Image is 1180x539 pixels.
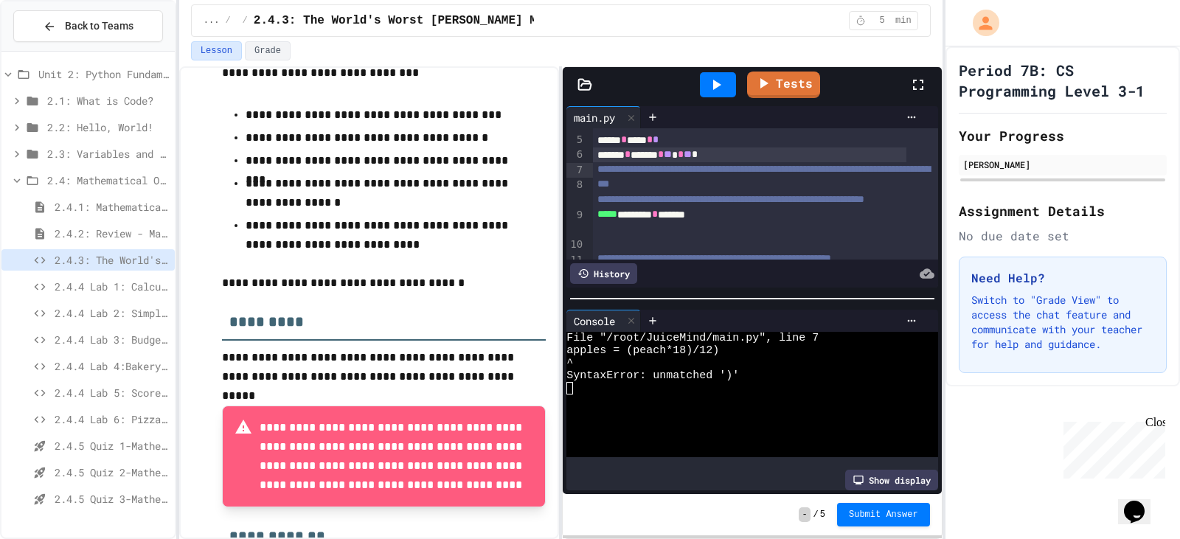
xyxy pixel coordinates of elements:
div: History [570,263,637,284]
span: 2.1: What is Code? [47,93,169,108]
span: 5 [870,15,894,27]
span: 2.4.4 Lab 1: Calculator Fix [55,279,169,294]
div: 9 [566,208,585,238]
span: / [243,15,248,27]
span: 2.3: Variables and Data Types [47,146,169,161]
span: SyntaxError: unmatched ')' [566,369,739,382]
span: 2.4.3: The World's Worst [PERSON_NAME] Market [254,12,572,29]
div: My Account [957,6,1003,40]
iframe: chat widget [1118,480,1165,524]
span: 2.4.4 Lab 2: Simple Calculator [55,305,169,321]
span: 2.4.5 Quiz 3-Mathematical Operators [55,491,169,507]
span: 2.4.2: Review - Mathematical Operators [55,226,169,241]
span: apples = (peach*18)/12) [566,344,719,357]
div: Chat with us now!Close [6,6,102,94]
div: 11 [566,253,585,268]
span: 2.4: Mathematical Operators [47,173,169,188]
span: Unit 2: Python Fundamentals [38,66,169,82]
span: 5 [820,509,825,521]
button: Lesson [191,41,242,60]
span: 2.4.5 Quiz 2-Mathematical Operators [55,465,169,480]
button: Back to Teams [13,10,163,42]
div: main.py [566,106,641,128]
span: ... [204,15,220,27]
p: Switch to "Grade View" to access the chat feature and communicate with your teacher for help and ... [971,293,1154,352]
span: 2.4.4 Lab 3: Budget Tracker Fix [55,332,169,347]
span: 2.4.4 Lab 6: Pizza Order Calculator [55,411,169,427]
span: 2.4.4 Lab 4:Bakery Price Calculator [55,358,169,374]
h2: Your Progress [959,125,1167,146]
div: Console [566,310,641,332]
button: Grade [245,41,291,60]
div: 7 [566,163,585,178]
div: 5 [566,133,585,147]
div: Show display [845,470,938,490]
span: ^ [566,357,573,369]
span: 2.4.5 Quiz 1-Mathematical Operators [55,438,169,453]
div: Console [566,313,622,329]
span: File "/root/JuiceMind/main.py", line 7 [566,332,819,344]
span: Submit Answer [849,509,918,521]
iframe: chat widget [1058,416,1165,479]
span: 2.4.1: Mathematical Operators [55,199,169,215]
span: 2.4.4 Lab 5: Score Calculator [55,385,169,400]
span: / [225,15,230,27]
div: 8 [566,178,585,208]
div: main.py [566,110,622,125]
h3: Need Help? [971,269,1154,287]
h1: Period 7B: CS Programming Level 3-1 [959,60,1167,101]
div: 10 [566,237,585,252]
div: 6 [566,147,585,162]
span: min [895,15,912,27]
a: Tests [747,72,820,98]
span: - [799,507,810,522]
span: Back to Teams [65,18,133,34]
h2: Assignment Details [959,201,1167,221]
span: / [813,509,819,521]
span: 2.4.3: The World's Worst [PERSON_NAME] Market [55,252,169,268]
div: [PERSON_NAME] [963,158,1162,171]
div: To enrich screen reader interactions, please activate Accessibility in Grammarly extension settings [593,55,938,269]
button: Submit Answer [837,503,930,526]
div: No due date set [959,227,1167,245]
span: 2.2: Hello, World! [47,119,169,135]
